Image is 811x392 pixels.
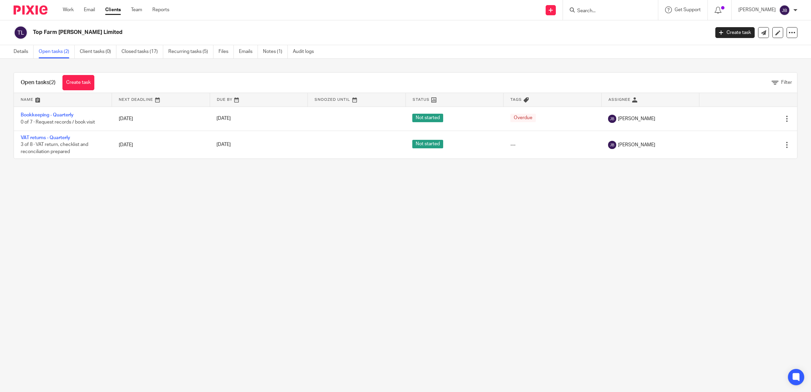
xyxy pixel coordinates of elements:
[168,45,213,58] a: Recurring tasks (5)
[49,80,56,85] span: (2)
[14,45,34,58] a: Details
[715,27,755,38] a: Create task
[33,29,571,36] h2: Top Farm [PERSON_NAME] Limited
[779,5,790,16] img: svg%3E
[510,142,595,148] div: ---
[618,142,655,148] span: [PERSON_NAME]
[21,143,88,154] span: 3 of 8 · VAT return, checklist and reconciliation prepared
[412,114,443,122] span: Not started
[80,45,116,58] a: Client tasks (0)
[112,107,210,131] td: [DATE]
[63,6,74,13] a: Work
[412,140,443,148] span: Not started
[219,45,234,58] a: Files
[39,45,75,58] a: Open tasks (2)
[577,8,638,14] input: Search
[239,45,258,58] a: Emails
[216,143,231,147] span: [DATE]
[105,6,121,13] a: Clients
[293,45,319,58] a: Audit logs
[84,6,95,13] a: Email
[21,135,70,140] a: VAT returns - Quarterly
[152,6,169,13] a: Reports
[608,115,616,123] img: svg%3E
[781,80,792,85] span: Filter
[263,45,288,58] a: Notes (1)
[675,7,701,12] span: Get Support
[14,25,28,40] img: svg%3E
[112,131,210,158] td: [DATE]
[216,116,231,121] span: [DATE]
[121,45,163,58] a: Closed tasks (17)
[21,113,74,117] a: Bookkeeping - Quarterly
[131,6,142,13] a: Team
[618,115,655,122] span: [PERSON_NAME]
[413,98,430,101] span: Status
[21,79,56,86] h1: Open tasks
[738,6,776,13] p: [PERSON_NAME]
[510,98,522,101] span: Tags
[14,5,48,15] img: Pixie
[62,75,94,90] a: Create task
[21,120,95,125] span: 0 of 7 · Request records / book visit
[510,114,536,122] span: Overdue
[608,141,616,149] img: svg%3E
[315,98,350,101] span: Snoozed Until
